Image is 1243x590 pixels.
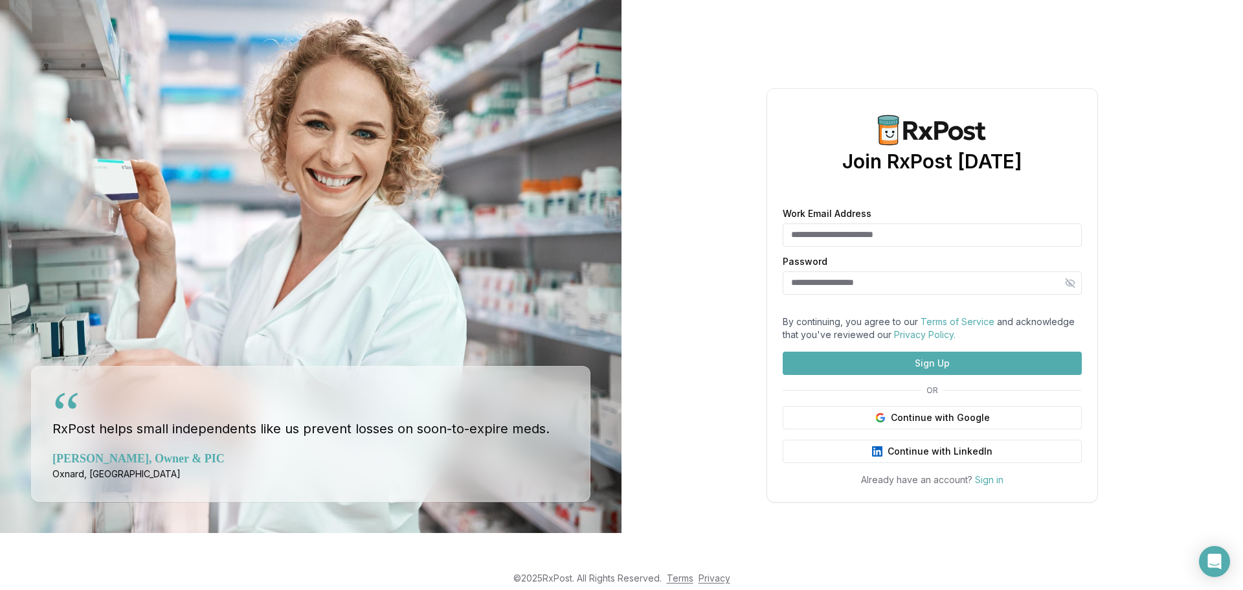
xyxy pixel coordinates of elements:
[975,474,1003,485] a: Sign in
[783,209,1082,218] label: Work Email Address
[872,446,882,457] img: LinkedIn
[894,329,956,340] a: Privacy Policy.
[870,115,994,146] img: RxPost Logo
[783,257,1082,266] label: Password
[1199,546,1230,577] div: Open Intercom Messenger
[783,440,1082,463] button: Continue with LinkedIn
[842,150,1022,173] h1: Join RxPost [DATE]
[875,413,886,423] img: Google
[783,315,1082,341] div: By continuing, you agree to our and acknowledge that you've reviewed our
[52,468,569,481] div: Oxnard, [GEOGRAPHIC_DATA]
[921,385,943,396] span: OR
[52,382,80,444] div: “
[699,573,730,584] a: Privacy
[667,573,693,584] a: Terms
[783,352,1082,375] button: Sign Up
[783,406,1082,429] button: Continue with Google
[52,392,569,440] blockquote: RxPost helps small independents like us prevent losses on soon-to-expire meds.
[861,474,972,485] span: Already have an account?
[52,449,569,468] div: [PERSON_NAME], Owner & PIC
[1058,271,1082,295] button: Hide password
[921,316,994,327] a: Terms of Service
